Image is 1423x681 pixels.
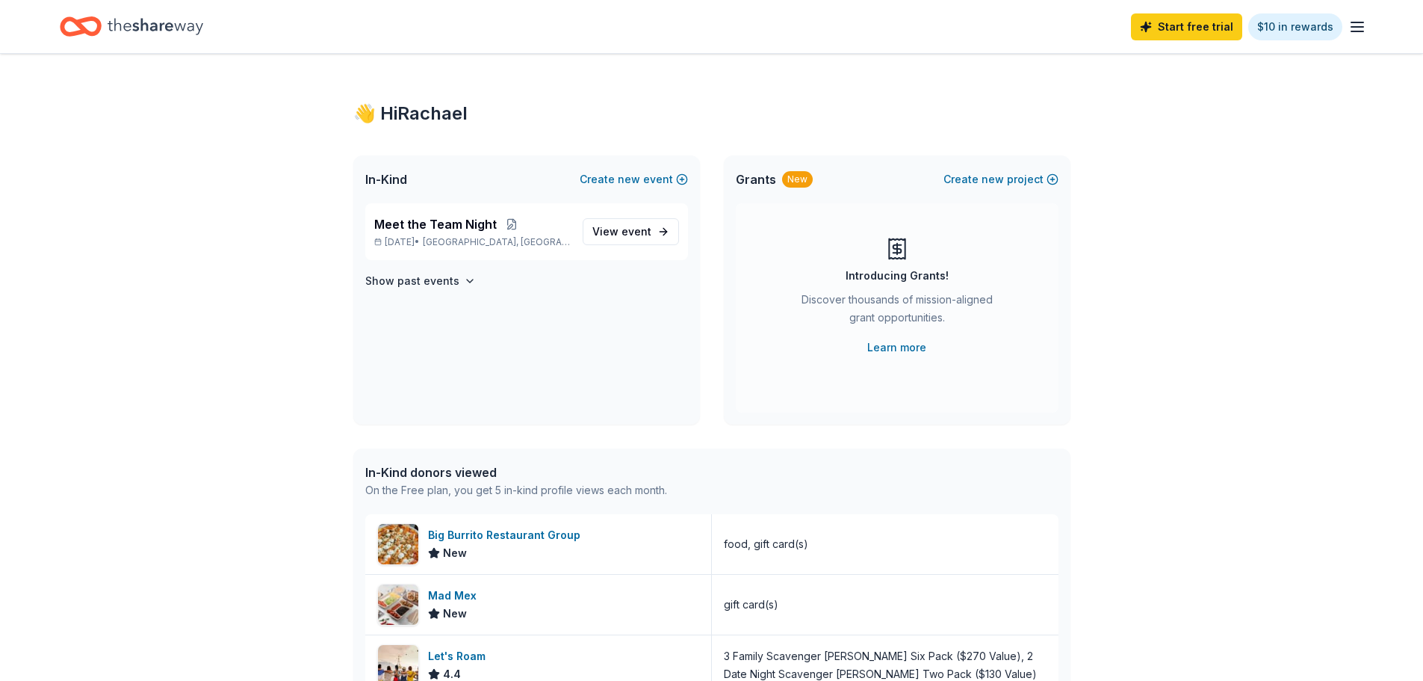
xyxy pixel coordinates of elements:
[867,339,926,357] a: Learn more
[583,218,679,245] a: View event
[621,225,651,238] span: event
[353,102,1070,126] div: 👋 Hi Rachael
[982,170,1004,188] span: new
[443,544,467,562] span: New
[365,272,459,290] h4: Show past events
[428,526,586,544] div: Big Burrito Restaurant Group
[592,223,651,241] span: View
[846,267,949,285] div: Introducing Grants!
[428,587,483,605] div: Mad Mex
[736,170,776,188] span: Grants
[1248,13,1342,40] a: $10 in rewards
[365,170,407,188] span: In-Kind
[782,171,813,188] div: New
[365,463,667,481] div: In-Kind donors viewed
[378,585,418,625] img: Image for Mad Mex
[365,272,476,290] button: Show past events
[580,170,688,188] button: Createnewevent
[423,236,570,248] span: [GEOGRAPHIC_DATA], [GEOGRAPHIC_DATA]
[724,535,808,553] div: food, gift card(s)
[374,236,571,248] p: [DATE] •
[378,524,418,564] img: Image for Big Burrito Restaurant Group
[1131,13,1242,40] a: Start free trial
[618,170,640,188] span: new
[943,170,1058,188] button: Createnewproject
[374,215,497,233] span: Meet the Team Night
[724,596,778,614] div: gift card(s)
[796,291,999,333] div: Discover thousands of mission-aligned grant opportunities.
[428,647,492,665] div: Let's Roam
[443,605,467,623] span: New
[365,481,667,499] div: On the Free plan, you get 5 in-kind profile views each month.
[60,9,203,44] a: Home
